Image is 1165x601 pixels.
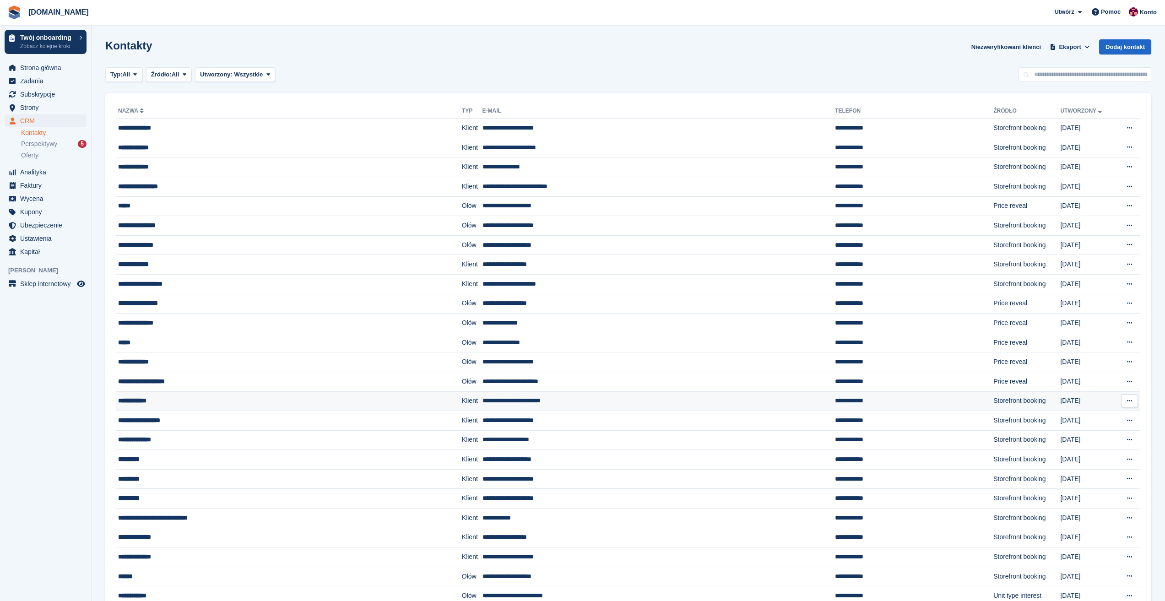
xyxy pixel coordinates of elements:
td: [DATE] [1060,469,1116,489]
td: [DATE] [1060,314,1116,333]
td: Storefront booking [993,177,1060,196]
a: Oferty [21,151,87,160]
span: All [172,70,179,79]
td: Storefront booking [993,509,1060,528]
span: Analityka [20,166,75,179]
td: Storefront booking [993,411,1060,431]
span: Kupony [20,206,75,218]
td: Klient [462,469,482,489]
a: menu [5,61,87,74]
td: [DATE] [1060,333,1116,352]
th: Źródło [993,104,1060,119]
td: Storefront booking [993,391,1060,411]
span: Ustawienia [20,232,75,245]
a: menu [5,206,87,218]
td: Price reveal [993,352,1060,372]
span: Subskrypcje [20,88,75,101]
td: [DATE] [1060,489,1116,509]
td: [DATE] [1060,391,1116,411]
span: CRM [20,114,75,127]
span: Oferty [21,151,38,160]
td: [DATE] [1060,547,1116,567]
td: [DATE] [1060,216,1116,236]
a: menu [5,219,87,232]
td: Ołów [462,567,482,586]
td: [DATE] [1060,430,1116,450]
img: Mateusz Kacwin [1129,7,1138,16]
td: Storefront booking [993,528,1060,547]
span: Pomoc [1101,7,1121,16]
button: Typ: All [105,67,142,82]
td: Storefront booking [993,119,1060,138]
a: menu [5,101,87,114]
td: Ołów [462,235,482,255]
span: Ubezpieczenie [20,219,75,232]
a: Utworzony [1060,108,1104,114]
a: menu [5,166,87,179]
a: [DOMAIN_NAME] [25,5,92,20]
span: Eksport [1059,43,1081,52]
td: Ołów [462,372,482,391]
td: Storefront booking [993,157,1060,177]
p: Zobacz kolejne kroki [20,42,75,50]
td: [DATE] [1060,274,1116,294]
span: Konto [1139,8,1157,17]
button: Źródło: All [146,67,191,82]
td: Storefront booking [993,547,1060,567]
td: [DATE] [1060,138,1116,157]
td: Storefront booking [993,567,1060,586]
td: [DATE] [1060,509,1116,528]
td: Klient [462,119,482,138]
td: [DATE] [1060,372,1116,391]
a: menu [5,114,87,127]
td: Storefront booking [993,138,1060,157]
p: Twój onboarding [20,34,75,41]
td: [DATE] [1060,157,1116,177]
a: menu [5,245,87,258]
td: Storefront booking [993,235,1060,255]
td: [DATE] [1060,352,1116,372]
td: Ołów [462,314,482,333]
a: menu [5,277,87,290]
td: Ołów [462,294,482,314]
td: Klient [462,138,482,157]
a: menu [5,75,87,87]
td: [DATE] [1060,411,1116,431]
span: [PERSON_NAME] [8,266,91,275]
td: Storefront booking [993,255,1060,275]
span: Wycena [20,192,75,205]
td: Price reveal [993,333,1060,352]
td: [DATE] [1060,294,1116,314]
span: Utwórz [1054,7,1074,16]
span: Perspektywy [21,140,57,148]
td: Ołów [462,333,482,352]
span: Typ: [110,70,122,79]
td: Klient [462,489,482,509]
a: menu [5,179,87,192]
span: Źródło: [151,70,172,79]
td: Price reveal [993,196,1060,216]
td: [DATE] [1060,177,1116,196]
span: Utworzony: [200,71,233,78]
td: Klient [462,274,482,294]
a: menu [5,88,87,101]
td: Ołów [462,196,482,216]
a: Perspektywy 5 [21,139,87,149]
td: Klient [462,411,482,431]
a: Kontakty [21,129,87,137]
td: Storefront booking [993,430,1060,450]
td: Storefront booking [993,274,1060,294]
td: Klient [462,509,482,528]
a: menu [5,192,87,205]
th: Telefon [835,104,993,119]
td: Storefront booking [993,489,1060,509]
td: Ołów [462,352,482,372]
span: Wszystkie [234,71,263,78]
span: All [122,70,130,79]
td: Klient [462,450,482,470]
a: Niezweryfikowani klienci [968,39,1045,54]
td: [DATE] [1060,450,1116,470]
td: [DATE] [1060,567,1116,586]
button: Eksport [1048,39,1092,54]
th: Typ [462,104,482,119]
